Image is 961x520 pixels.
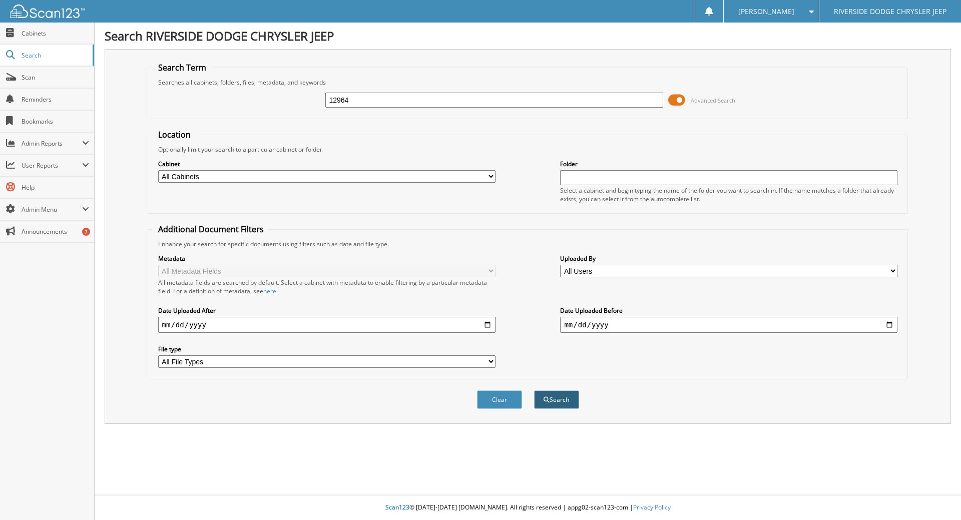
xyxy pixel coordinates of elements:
span: Help [22,183,89,192]
label: Date Uploaded Before [560,306,897,315]
input: start [158,317,496,333]
legend: Location [153,129,196,140]
input: end [560,317,897,333]
span: Admin Reports [22,139,82,148]
button: Clear [477,390,522,409]
span: Cabinets [22,29,89,38]
legend: Search Term [153,62,211,73]
button: Search [534,390,579,409]
legend: Additional Document Filters [153,224,269,235]
span: Advanced Search [691,97,735,104]
span: Scan123 [385,503,409,511]
span: Admin Menu [22,205,82,214]
div: Enhance your search for specific documents using filters such as date and file type. [153,240,903,248]
span: Search [22,51,88,60]
span: Scan [22,73,89,82]
label: File type [158,345,496,353]
label: Folder [560,160,897,168]
div: Searches all cabinets, folders, files, metadata, and keywords [153,78,903,87]
div: © [DATE]-[DATE] [DOMAIN_NAME]. All rights reserved | appg02-scan123-com | [95,495,961,520]
span: RIVERSIDE DODGE CHRYSLER JEEP [834,9,946,15]
a: Privacy Policy [633,503,671,511]
img: scan123-logo-white.svg [10,5,85,18]
label: Date Uploaded After [158,306,496,315]
a: here [263,287,276,295]
label: Metadata [158,254,496,263]
div: Optionally limit your search to a particular cabinet or folder [153,145,903,154]
span: Announcements [22,227,89,236]
div: Select a cabinet and begin typing the name of the folder you want to search in. If the name match... [560,186,897,203]
span: Bookmarks [22,117,89,126]
div: 7 [82,228,90,236]
span: Reminders [22,95,89,104]
h1: Search RIVERSIDE DODGE CHRYSLER JEEP [105,28,951,44]
iframe: Chat Widget [911,472,961,520]
div: All metadata fields are searched by default. Select a cabinet with metadata to enable filtering b... [158,278,496,295]
label: Cabinet [158,160,496,168]
span: User Reports [22,161,82,170]
span: [PERSON_NAME] [738,9,794,15]
label: Uploaded By [560,254,897,263]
